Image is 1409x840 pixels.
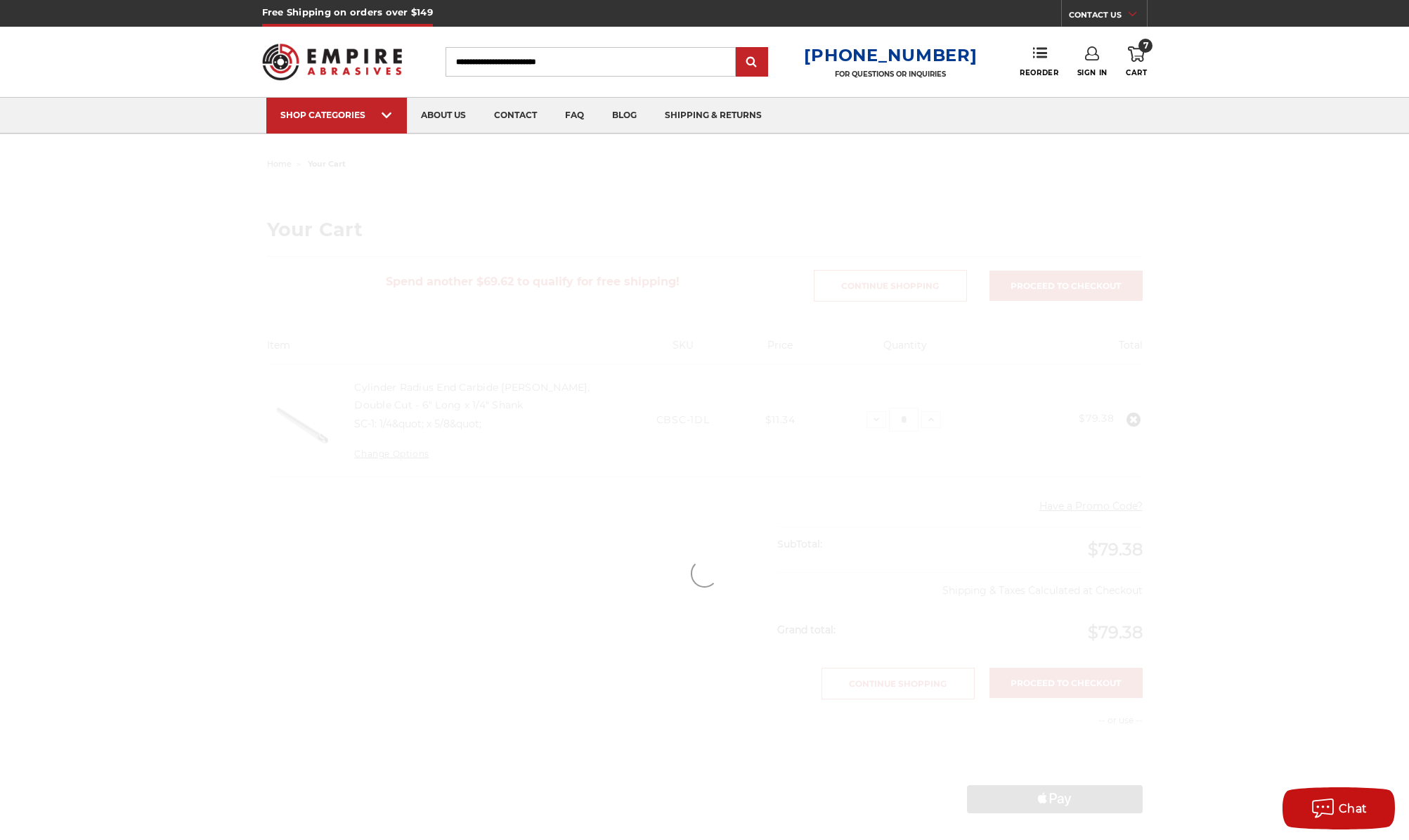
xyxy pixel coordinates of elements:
[1126,46,1147,77] a: 7 Cart
[262,34,403,89] img: Empire Abrasives
[280,110,393,120] div: SHOP CATEGORIES
[1126,68,1147,77] span: Cart
[738,49,766,77] input: Submit
[480,98,551,134] a: contact
[804,45,977,65] a: [PHONE_NUMBER]
[1020,68,1058,77] span: Reorder
[407,98,480,134] a: about us
[804,70,977,79] p: FOR QUESTIONS OR INQUIRIES
[1339,802,1368,815] span: Chat
[1283,787,1395,829] button: Chat
[1077,68,1108,77] span: Sign In
[598,98,651,134] a: blog
[551,98,598,134] a: faq
[1069,7,1147,27] a: CONTACT US
[1138,39,1152,53] span: 7
[651,98,776,134] a: shipping & returns
[1020,46,1058,77] a: Reorder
